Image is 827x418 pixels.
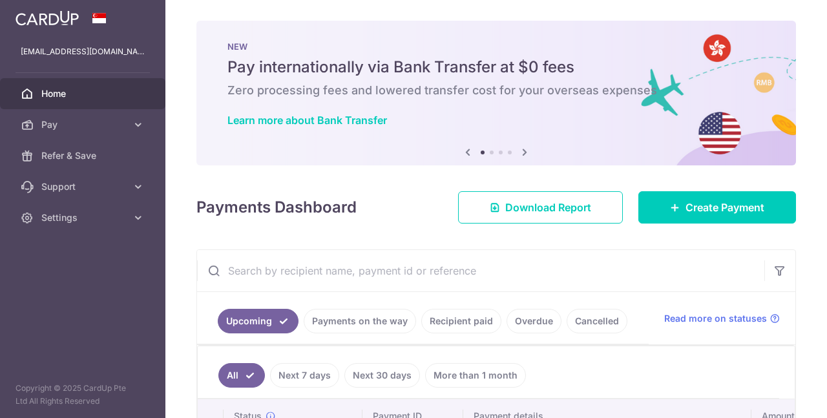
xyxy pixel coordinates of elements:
span: Settings [41,211,127,224]
h4: Payments Dashboard [196,196,357,219]
span: Home [41,87,127,100]
a: Cancelled [567,309,627,333]
a: Overdue [507,309,561,333]
span: Refer & Save [41,149,127,162]
img: Bank transfer banner [196,21,796,165]
h5: Pay internationally via Bank Transfer at $0 fees [227,57,765,78]
a: Learn more about Bank Transfer [227,114,387,127]
span: Pay [41,118,127,131]
a: Recipient paid [421,309,501,333]
span: Create Payment [686,200,764,215]
a: Read more on statuses [664,312,780,325]
h6: Zero processing fees and lowered transfer cost for your overseas expenses [227,83,765,98]
span: Support [41,180,127,193]
a: Payments on the way [304,309,416,333]
a: More than 1 month [425,363,526,388]
a: Next 7 days [270,363,339,388]
span: Download Report [505,200,591,215]
input: Search by recipient name, payment id or reference [197,250,764,291]
a: All [218,363,265,388]
img: CardUp [16,10,79,26]
span: Read more on statuses [664,312,767,325]
a: Create Payment [638,191,796,224]
a: Download Report [458,191,623,224]
a: Upcoming [218,309,298,333]
p: [EMAIL_ADDRESS][DOMAIN_NAME] [21,45,145,58]
p: NEW [227,41,765,52]
a: Next 30 days [344,363,420,388]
